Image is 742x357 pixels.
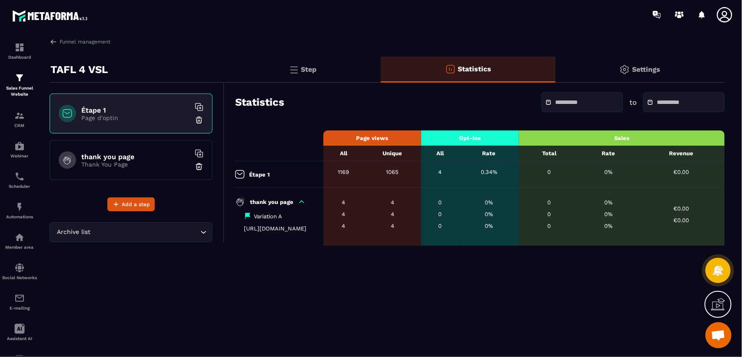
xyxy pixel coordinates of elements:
[2,165,37,195] a: schedulerschedulerScheduler
[289,64,299,75] img: bars.0d591741.svg
[14,42,25,53] img: formation
[81,106,190,114] h6: Étape 1
[14,293,25,304] img: email
[328,211,359,217] div: 4
[14,73,25,83] img: formation
[195,162,203,171] img: trash
[249,171,270,178] p: Étape 1
[2,153,37,158] p: Webinar
[81,153,190,161] h6: thank you page
[523,199,575,206] div: 0
[2,184,37,189] p: Scheduler
[523,211,575,217] div: 0
[81,161,190,168] p: Thank You Page
[50,38,110,46] a: Funnel management
[2,85,37,97] p: Sales Funnel Website
[2,306,37,310] p: E-mailing
[2,287,37,317] a: emailemailE-mailing
[705,322,732,348] div: Ouvrir le chat
[195,116,203,124] img: trash
[2,226,37,256] a: automationsautomationsMember area
[244,225,306,232] p: [URL][DOMAIN_NAME]
[579,146,638,161] th: Rate
[523,169,575,175] div: 0
[464,223,515,229] div: 0%
[368,211,417,217] div: 4
[523,223,575,229] div: 0
[328,199,359,206] div: 4
[2,55,37,60] p: Dashboard
[328,223,359,229] div: 4
[368,223,417,229] div: 4
[250,199,293,205] p: thank you page
[421,130,519,146] th: Opt-ins
[584,223,633,229] div: 0%
[2,123,37,128] p: CRM
[642,169,720,175] div: €0.00
[368,169,417,175] div: 1065
[458,65,491,73] p: Statistics
[426,199,455,206] div: 0
[12,8,90,24] img: logo
[2,104,37,134] a: formationformationCRM
[2,134,37,165] a: automationsautomationsWebinar
[14,141,25,151] img: automations
[629,98,637,107] p: to
[426,169,455,175] div: 4
[328,169,359,175] div: 1169
[364,146,421,161] th: Unique
[464,211,515,217] div: 0%
[368,199,417,206] div: 4
[14,232,25,243] img: automations
[519,130,725,146] th: Sales
[50,61,108,78] p: TAFL 4 VSL
[2,245,37,250] p: Member area
[50,38,57,46] img: arrow
[632,65,660,73] p: Settings
[14,202,25,212] img: automations
[2,66,37,104] a: formationformationSales Funnel Website
[464,169,515,175] div: 0.34%
[642,205,720,212] div: €0.00
[93,227,198,237] input: Search for option
[2,214,37,219] p: Automations
[2,317,37,347] a: Assistant AI
[619,64,630,75] img: setting-gr.5f69749f.svg
[81,114,190,121] p: Page d'optin
[584,199,633,206] div: 0%
[323,146,364,161] th: All
[323,130,421,146] th: Page views
[2,256,37,287] a: social-networksocial-networkSocial Networks
[459,146,519,161] th: Rate
[445,64,456,74] img: stats-o.f719a939.svg
[301,65,317,73] p: Step
[14,171,25,182] img: scheduler
[2,275,37,280] p: Social Networks
[235,96,284,108] h3: Statistics
[421,146,459,161] th: All
[254,213,282,220] p: Variation A
[2,36,37,66] a: formationformationDashboard
[642,217,720,224] div: €0.00
[584,169,633,175] div: 0%
[14,263,25,273] img: social-network
[426,223,455,229] div: 0
[2,195,37,226] a: automationsautomationsAutomations
[426,211,455,217] div: 0
[122,200,150,209] span: Add a step
[638,146,725,161] th: Revenue
[14,110,25,121] img: formation
[584,211,633,217] div: 0%
[464,199,515,206] div: 0%
[519,146,579,161] th: Total
[50,222,213,242] div: Search for option
[107,197,155,211] button: Add a step
[2,336,37,341] p: Assistant AI
[55,227,93,237] span: Archive list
